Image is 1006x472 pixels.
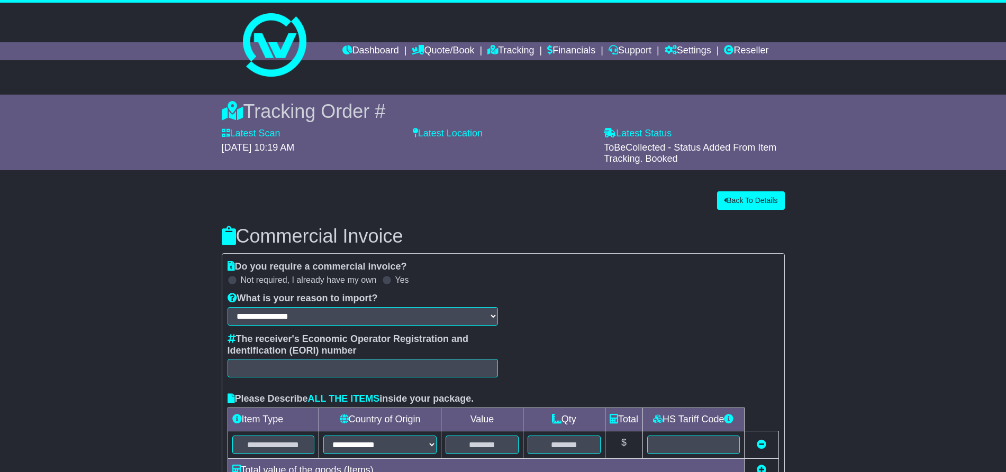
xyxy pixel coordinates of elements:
span: ToBeCollected - Status Added From Item Tracking. Booked [604,142,776,164]
label: Latest Scan [222,128,280,140]
a: Financials [547,42,595,60]
td: Country of Origin [319,408,441,431]
a: Quote/Book [412,42,474,60]
td: Total [605,408,642,431]
span: [DATE] 10:19 AM [222,142,295,153]
div: Tracking Order # [222,100,785,123]
a: Settings [665,42,711,60]
label: Please Describe inside your package. [228,393,474,405]
a: Reseller [724,42,768,60]
a: Remove this item [757,439,766,450]
label: What is your reason to import? [228,293,378,304]
td: Item Type [228,408,319,431]
label: Do you require a commercial invoice? [228,261,407,273]
td: Value [441,408,523,431]
td: Qty [523,408,605,431]
label: Yes [395,275,409,285]
label: The receiver's Economic Operator Registration and Identification (EORI) number [228,334,498,356]
h3: Commercial Invoice [222,226,785,247]
label: Latest Status [604,128,672,140]
label: Not required, I already have my own [241,275,377,285]
td: $ [605,431,642,458]
td: HS Tariff Code [642,408,744,431]
span: ALL THE ITEMS [308,393,380,404]
label: Latest Location [413,128,483,140]
a: Dashboard [342,42,399,60]
a: Tracking [487,42,534,60]
button: Back To Details [717,191,784,210]
a: Support [609,42,651,60]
